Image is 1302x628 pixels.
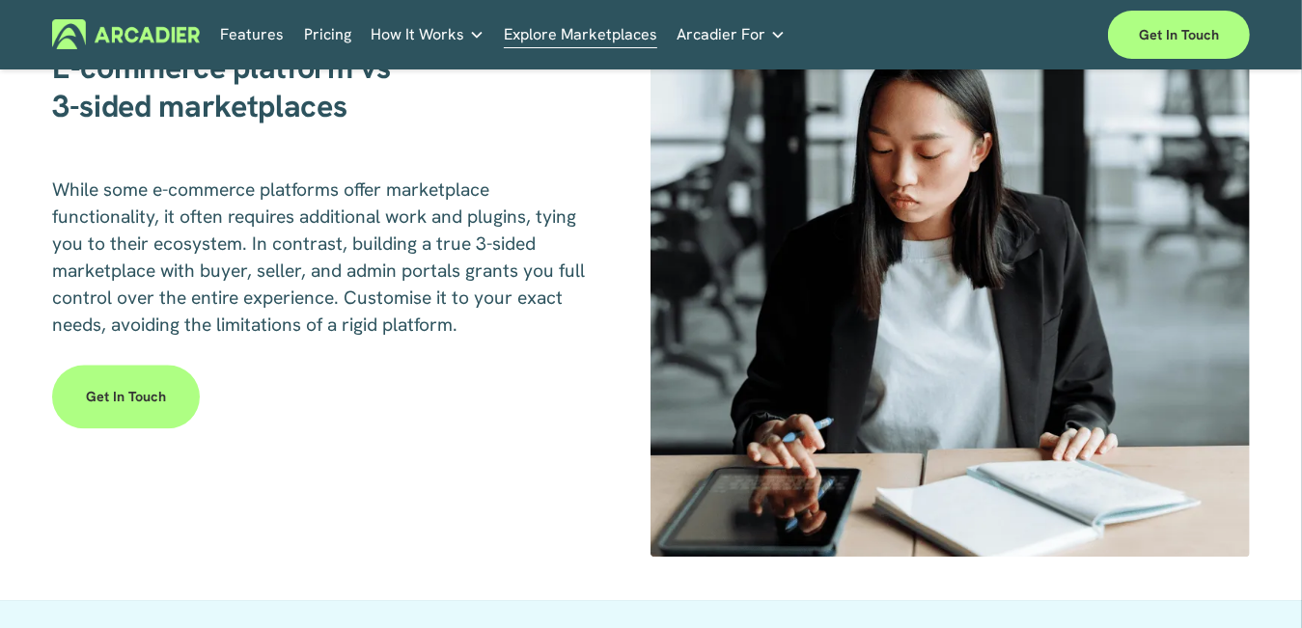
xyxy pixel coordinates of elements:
a: Get in touch [1108,11,1250,59]
span: While some e-commerce platforms offer marketplace functionality, it often requires additional wor... [52,177,590,337]
span: How It Works [371,21,464,48]
a: Pricing [304,19,351,49]
strong: E-commerce platform vs 3-sided marketplaces [52,47,391,126]
img: Arcadier [52,19,200,49]
iframe: Chat Widget [1205,535,1302,628]
a: folder dropdown [677,19,786,49]
a: Explore Marketplaces [504,19,657,49]
a: Get in touch [52,365,200,428]
a: Features [220,19,284,49]
a: folder dropdown [371,19,485,49]
span: Arcadier For [677,21,765,48]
